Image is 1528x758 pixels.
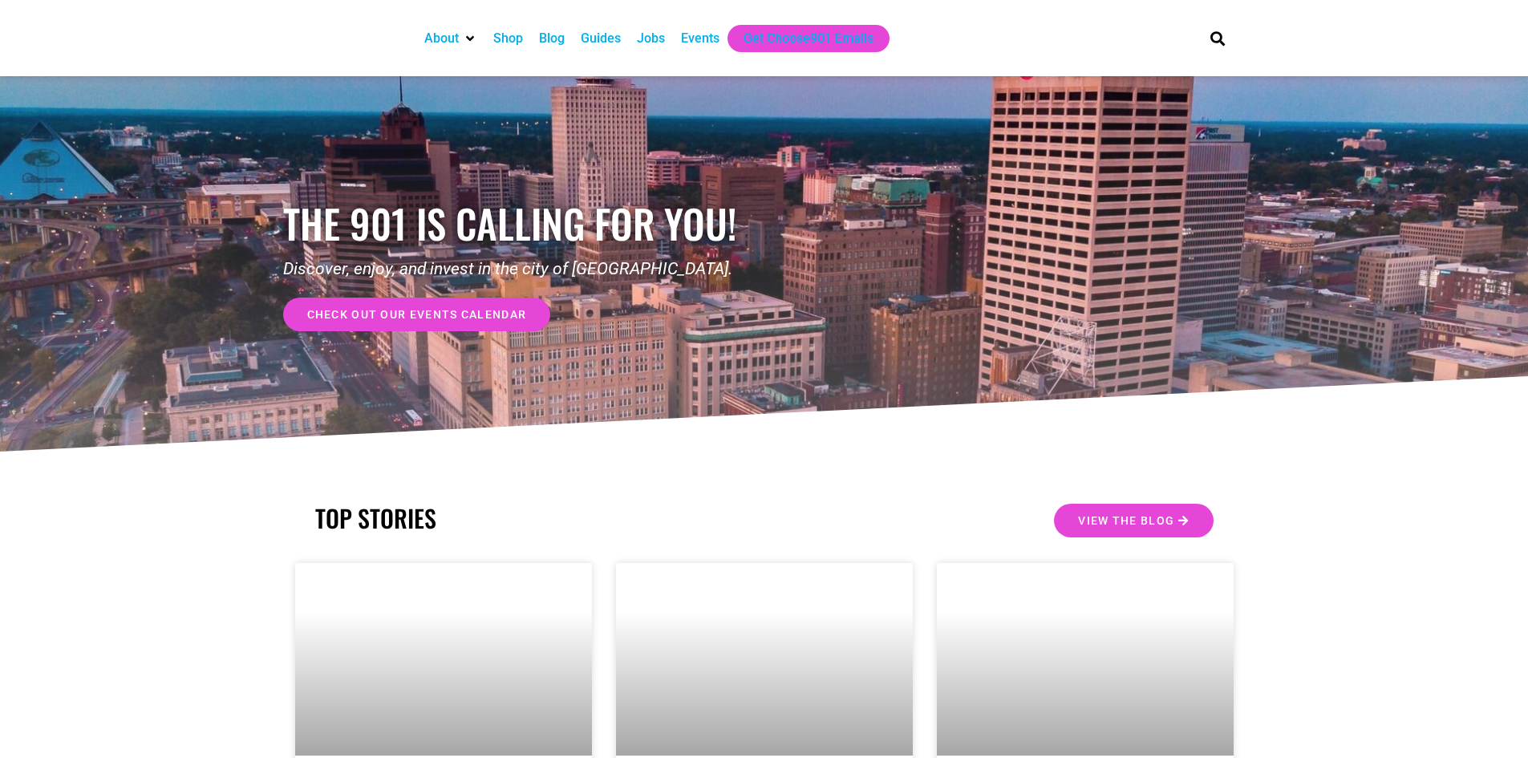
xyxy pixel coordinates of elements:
[283,200,764,247] h1: the 901 is calling for you!
[681,29,719,48] a: Events
[416,25,485,52] div: About
[744,29,873,48] a: Get Choose901 Emails
[1204,25,1230,51] div: Search
[493,29,523,48] a: Shop
[1078,515,1174,526] span: View the Blog
[416,25,1183,52] nav: Main nav
[307,309,527,320] span: check out our events calendar
[283,298,551,331] a: check out our events calendar
[283,257,764,282] p: Discover, enjoy, and invest in the city of [GEOGRAPHIC_DATA].
[637,29,665,48] a: Jobs
[581,29,621,48] a: Guides
[1054,504,1213,537] a: View the Blog
[424,29,459,48] a: About
[937,563,1234,756] a: A man sits on a brown leather sofa in a stylish living room with teal walls, an ornate rug, and m...
[539,29,565,48] a: Blog
[315,504,756,533] h2: TOP STORIES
